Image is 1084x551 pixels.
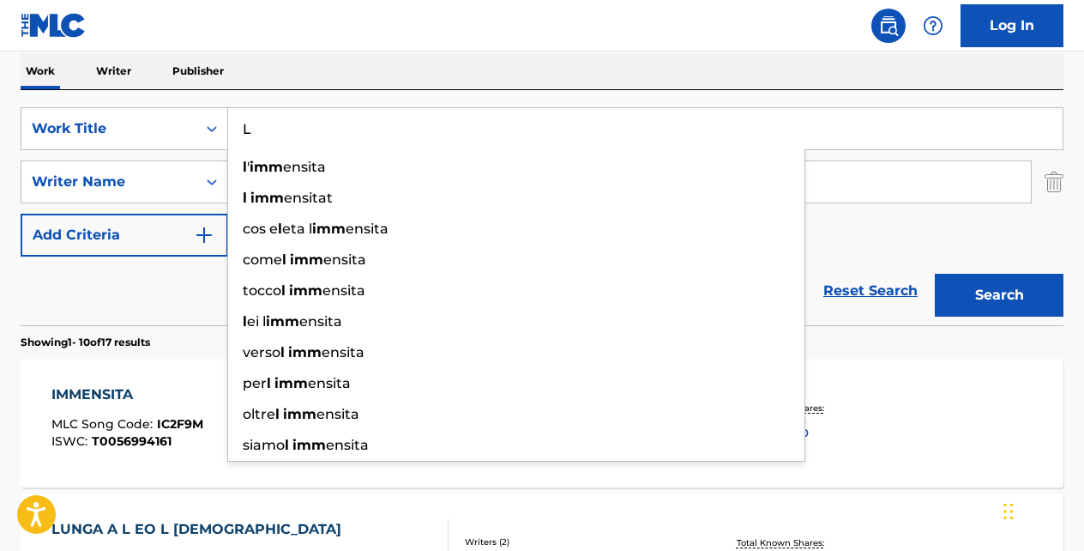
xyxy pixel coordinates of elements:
[21,335,150,350] p: Showing 1 - 10 of 17 results
[21,214,228,257] button: Add Criteria
[288,344,322,360] strong: imm
[737,536,828,549] p: Total Known Shares:
[243,221,278,237] span: cos e
[935,274,1063,317] button: Search
[878,15,899,36] img: search
[243,251,282,268] span: come
[285,437,289,453] strong: l
[32,172,186,192] div: Writer Name
[267,375,271,391] strong: l
[312,221,346,237] strong: imm
[51,384,203,405] div: IMMENSITA
[21,13,87,38] img: MLC Logo
[323,251,366,268] span: ensita
[21,359,1063,487] a: IMMENSITAMLC Song Code:IC2F9MISWC:T0056994161Writers (3)[PERSON_NAME], [PERSON_NAME], [PERSON_NAM...
[316,406,359,422] span: ensita
[157,416,203,432] span: IC2F9M
[299,313,342,330] span: ensita
[961,4,1063,47] a: Log In
[51,519,350,540] div: LUNGA A L EO L [DEMOGRAPHIC_DATA]
[243,375,267,391] span: per
[289,282,322,299] strong: imm
[278,221,282,237] strong: l
[91,53,136,89] p: Writer
[274,375,308,391] strong: imm
[243,437,285,453] span: siamo
[346,221,388,237] span: ensita
[998,469,1084,551] iframe: Chat Widget
[322,344,364,360] span: ensita
[51,433,92,449] span: ISWC :
[283,406,316,422] strong: imm
[923,15,943,36] img: help
[243,159,247,175] strong: l
[916,9,950,43] div: Help
[247,313,266,330] span: ei l
[243,313,247,330] strong: l
[282,221,312,237] span: eta l
[282,251,286,268] strong: l
[32,118,186,139] div: Work Title
[194,225,214,245] img: 9d2ae6d4665cec9f34b9.svg
[247,159,250,175] span: '
[280,344,285,360] strong: l
[871,9,906,43] a: Public Search
[167,53,229,89] p: Publisher
[465,536,696,548] div: Writers ( 2 )
[243,282,281,299] span: tocco
[243,344,280,360] span: verso
[1003,486,1014,537] div: Drag
[243,190,247,206] strong: l
[250,159,283,175] strong: imm
[250,190,284,206] strong: imm
[815,272,926,310] a: Reset Search
[322,282,365,299] span: ensita
[21,107,1063,325] form: Search Form
[266,313,299,330] strong: imm
[21,53,60,89] p: Work
[243,406,275,422] span: oltre
[1045,160,1063,203] img: Delete Criterion
[284,190,333,206] span: ensitat
[290,251,323,268] strong: imm
[92,433,172,449] span: T0056994161
[281,282,286,299] strong: l
[292,437,326,453] strong: imm
[308,375,351,391] span: ensita
[51,416,157,432] span: MLC Song Code :
[283,159,326,175] span: ensita
[275,406,280,422] strong: l
[326,437,369,453] span: ensita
